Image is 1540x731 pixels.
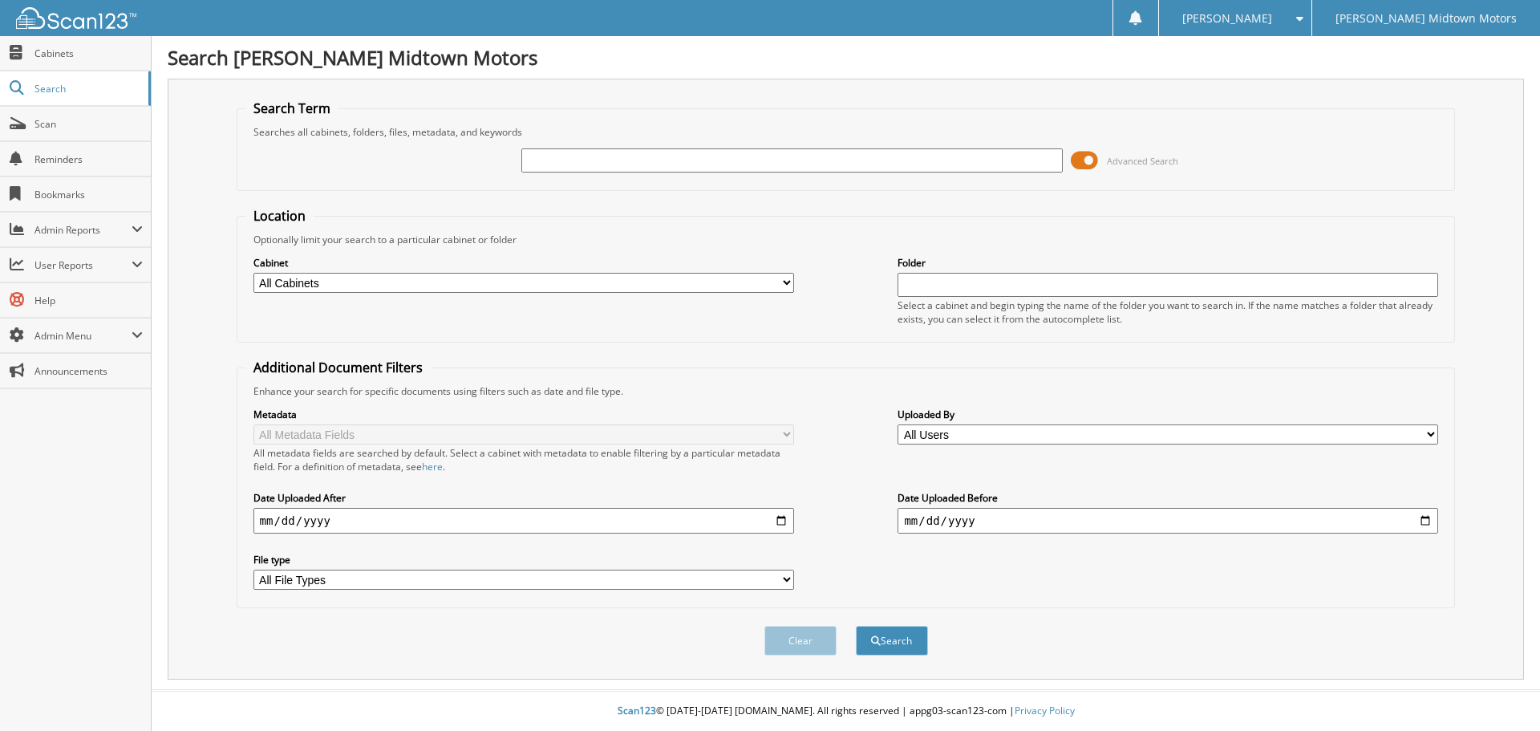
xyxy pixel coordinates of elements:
[245,233,1447,246] div: Optionally limit your search to a particular cabinet or folder
[253,408,794,421] label: Metadata
[34,258,132,272] span: User Reports
[245,359,431,376] legend: Additional Document Filters
[1015,704,1075,717] a: Privacy Policy
[245,207,314,225] legend: Location
[245,384,1447,398] div: Enhance your search for specific documents using filters such as date and file type.
[898,408,1438,421] label: Uploaded By
[898,508,1438,534] input: end
[856,626,928,656] button: Search
[253,508,794,534] input: start
[34,47,143,60] span: Cabinets
[253,491,794,505] label: Date Uploaded After
[422,460,443,473] a: here
[764,626,837,656] button: Clear
[34,152,143,166] span: Reminders
[34,364,143,378] span: Announcements
[245,125,1447,139] div: Searches all cabinets, folders, files, metadata, and keywords
[34,294,143,307] span: Help
[152,692,1540,731] div: © [DATE]-[DATE] [DOMAIN_NAME]. All rights reserved | appg03-scan123-com |
[34,329,132,343] span: Admin Menu
[34,117,143,131] span: Scan
[898,491,1438,505] label: Date Uploaded Before
[253,256,794,270] label: Cabinet
[253,553,794,567] label: File type
[34,223,132,237] span: Admin Reports
[253,446,794,473] div: All metadata fields are searched by default. Select a cabinet with metadata to enable filtering b...
[34,82,140,95] span: Search
[1460,654,1540,731] iframe: Chat Widget
[898,298,1438,326] div: Select a cabinet and begin typing the name of the folder you want to search in. If the name match...
[34,188,143,201] span: Bookmarks
[245,99,338,117] legend: Search Term
[618,704,656,717] span: Scan123
[1107,155,1178,167] span: Advanced Search
[1182,14,1272,23] span: [PERSON_NAME]
[168,44,1524,71] h1: Search [PERSON_NAME] Midtown Motors
[898,256,1438,270] label: Folder
[1335,14,1517,23] span: [PERSON_NAME] Midtown Motors
[16,7,136,29] img: scan123-logo-white.svg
